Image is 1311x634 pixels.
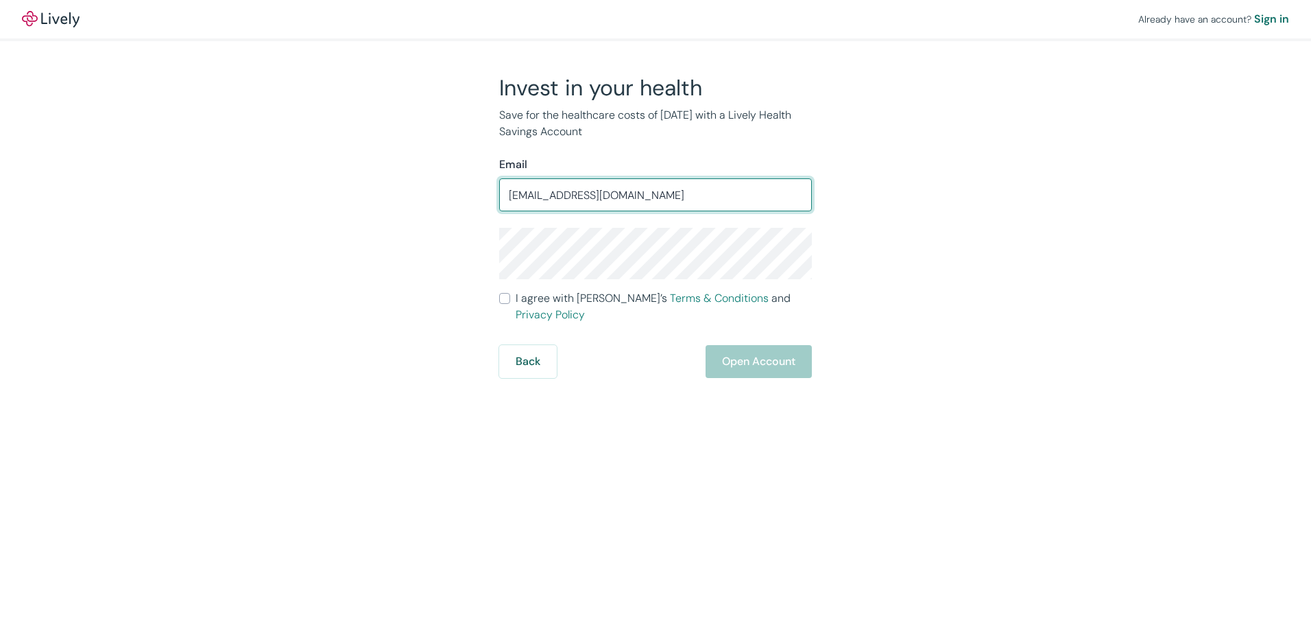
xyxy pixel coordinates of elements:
a: LivelyLively [22,11,80,27]
span: I agree with [PERSON_NAME]’s and [516,290,812,323]
h2: Invest in your health [499,74,812,102]
label: Email [499,156,527,173]
a: Privacy Policy [516,307,585,322]
div: Already have an account? [1138,11,1289,27]
img: Lively [22,11,80,27]
p: Save for the healthcare costs of [DATE] with a Lively Health Savings Account [499,107,812,140]
a: Terms & Conditions [670,291,769,305]
button: Back [499,345,557,378]
a: Sign in [1254,11,1289,27]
